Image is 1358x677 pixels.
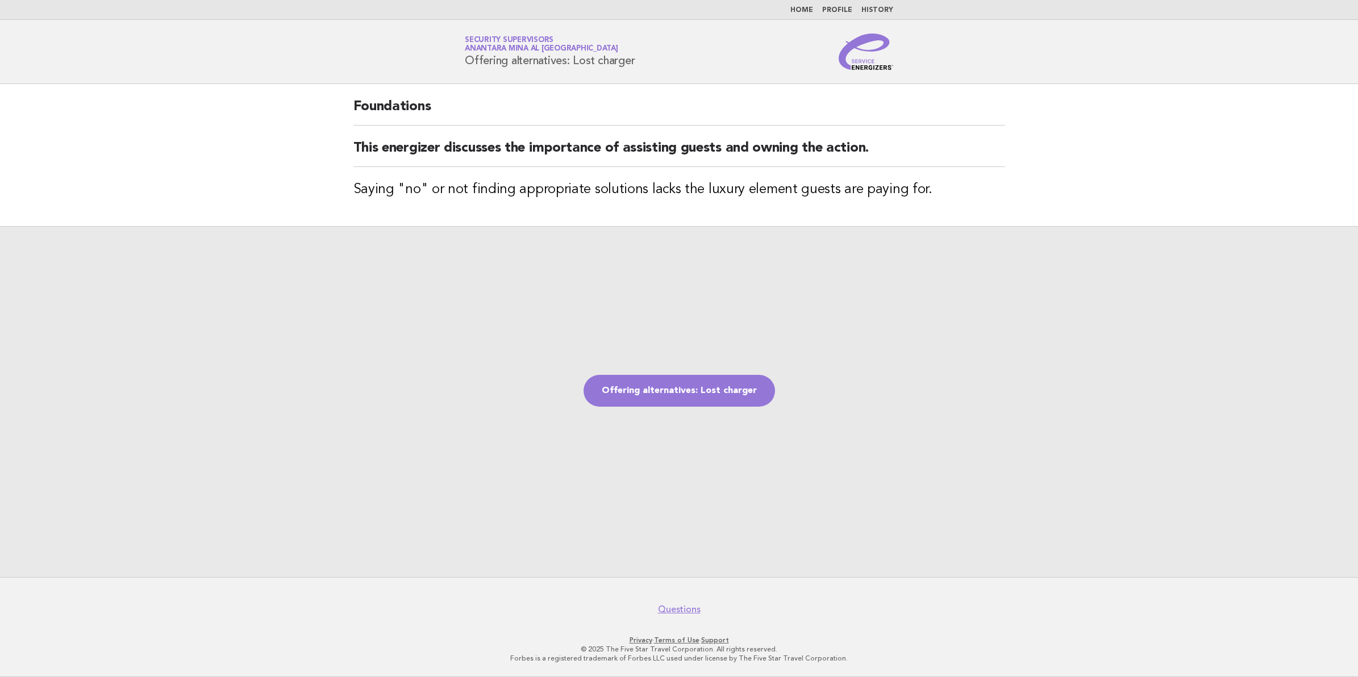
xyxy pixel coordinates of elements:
[790,7,813,14] a: Home
[465,37,635,66] h1: Offering alternatives: Lost charger
[465,36,618,52] a: Security SupervisorsAnantara Mina al [GEOGRAPHIC_DATA]
[822,7,852,14] a: Profile
[331,654,1027,663] p: Forbes is a registered trademark of Forbes LLC used under license by The Five Star Travel Corpora...
[353,181,1005,199] h3: Saying "no" or not finding appropriate solutions lacks the luxury element guests are paying for.
[465,45,618,53] span: Anantara Mina al [GEOGRAPHIC_DATA]
[701,636,729,644] a: Support
[654,636,699,644] a: Terms of Use
[353,98,1005,126] h2: Foundations
[353,139,1005,167] h2: This energizer discusses the importance of assisting guests and owning the action.
[331,645,1027,654] p: © 2025 The Five Star Travel Corporation. All rights reserved.
[331,636,1027,645] p: · ·
[861,7,893,14] a: History
[658,604,701,615] a: Questions
[839,34,893,70] img: Service Energizers
[584,375,775,407] a: Offering alternatives: Lost charger
[630,636,652,644] a: Privacy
